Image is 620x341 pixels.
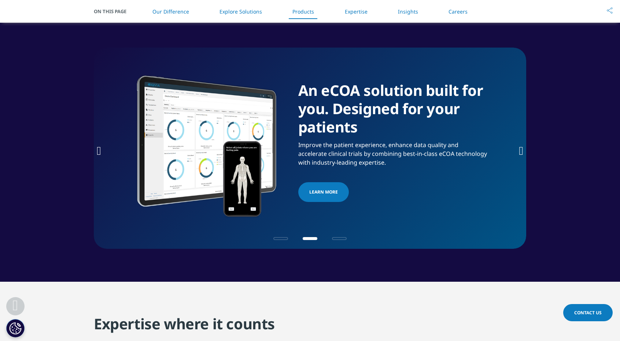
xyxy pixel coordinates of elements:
[309,188,338,196] span: Learn more
[219,8,262,15] a: Explore Solutions
[152,8,189,15] a: Our Difference
[97,142,101,158] div: Previous slide
[398,8,418,15] a: Insights
[298,182,349,202] a: Learn more
[574,310,602,316] span: Contact Us
[563,304,613,321] a: Contact Us
[345,8,368,15] a: Expertise
[303,237,317,240] span: Go to slide 2
[94,8,134,15] span: On This Page
[449,8,468,15] a: Careers
[292,8,314,15] a: Products
[94,48,526,249] div: 2 / 3
[94,315,275,337] h3: Expertise where it counts
[332,237,347,240] span: Go to slide 3
[6,319,25,337] button: Cookies Settings
[298,140,487,171] p: Improve the patient experience, enhance data quality and accelerate clinical trials by combining ...
[519,142,523,158] div: Next slide
[298,81,487,140] h1: An eCOA solution built for you. Designed for your patients
[273,237,288,240] span: Go to slide 1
